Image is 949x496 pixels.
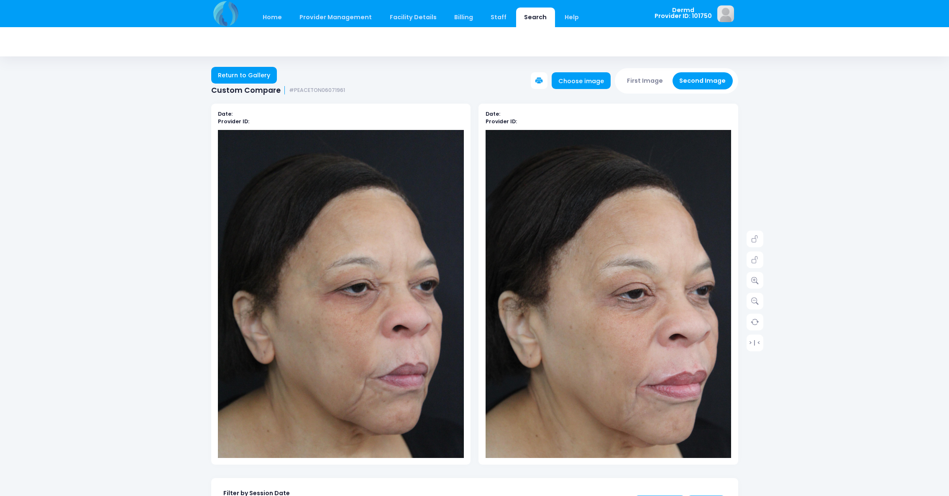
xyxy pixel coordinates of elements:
[255,8,290,27] a: Home
[486,110,500,117] b: Date:
[381,8,445,27] a: Facility Details
[446,8,481,27] a: Billing
[747,334,763,351] a: > | <
[673,72,733,89] button: Second Image
[552,72,611,89] a: Choose image
[486,118,517,125] b: Provider ID:
[483,8,515,27] a: Staff
[556,8,587,27] a: Help
[655,7,712,19] span: Dermd Provider ID: 101750
[211,86,281,95] span: Custom Compare
[211,67,277,84] a: Return to Gallery
[289,87,345,94] small: #PEACETON06071961
[516,8,555,27] a: Search
[218,110,233,117] b: Date:
[292,8,380,27] a: Provider Management
[218,118,249,125] b: Provider ID:
[717,5,734,22] img: image
[620,72,670,89] button: First Image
